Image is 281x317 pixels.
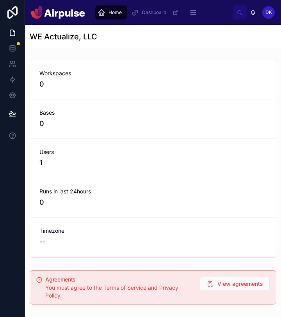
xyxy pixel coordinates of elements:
h1: WE Actualize, LLC [30,31,97,42]
span: 0 [39,118,44,129]
span: DK [265,9,272,16]
span: 0 [39,197,267,208]
span: 0 [39,79,44,90]
a: Home [95,5,127,19]
span: Runs in last 24hours [39,188,267,195]
span: Timezone [39,227,267,235]
span: -- [39,236,46,247]
span: Bases [39,109,267,117]
span: Workspaces [39,69,267,77]
a: Dashboard [129,5,182,19]
div: You must agree to the Terms of Service and Privacy Policy. [45,284,194,299]
span: View agreements [217,280,263,288]
span: Home [108,9,122,16]
span: 1 [39,158,42,168]
h5: Agreements [45,277,194,282]
span: Users [39,148,267,156]
div: scrollable content [91,4,233,21]
span: You must agree to the Terms of Service and Privacy Policy. [45,284,178,299]
button: View agreements [200,277,270,291]
span: Dashboard [142,9,166,16]
img: App logo [31,6,85,19]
